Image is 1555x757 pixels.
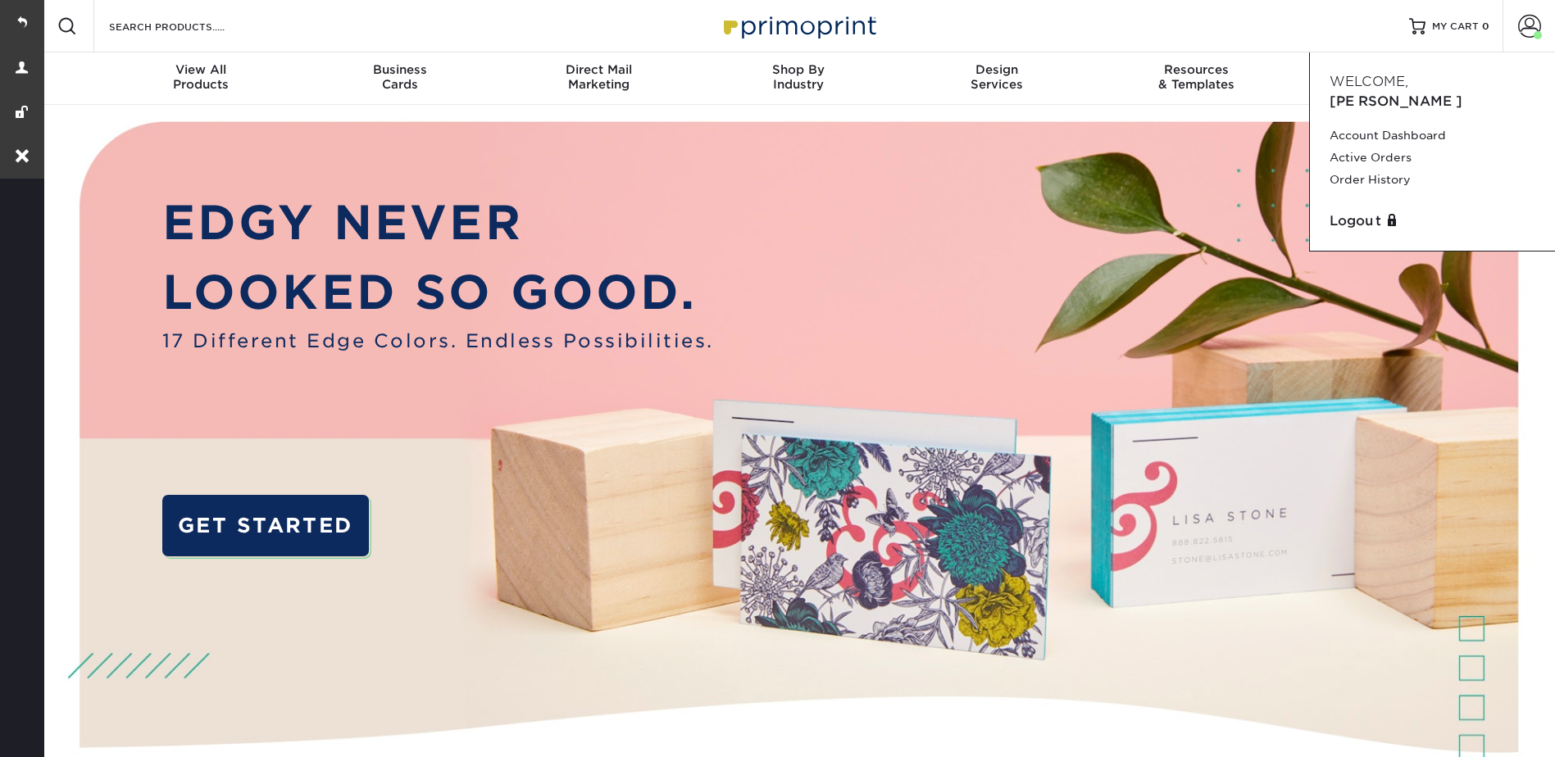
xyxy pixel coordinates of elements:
[1097,62,1296,77] span: Resources
[898,52,1097,105] a: DesignServices
[102,62,301,92] div: Products
[499,52,698,105] a: Direct MailMarketing
[1097,62,1296,92] div: & Templates
[1330,211,1535,231] a: Logout
[1097,52,1296,105] a: Resources& Templates
[300,62,499,77] span: Business
[1330,93,1462,109] span: [PERSON_NAME]
[162,188,714,257] p: EDGY NEVER
[698,52,898,105] a: Shop ByIndustry
[499,62,698,77] span: Direct Mail
[1296,62,1495,77] span: Contact
[1330,125,1535,147] a: Account Dashboard
[698,62,898,77] span: Shop By
[102,62,301,77] span: View All
[1296,52,1495,105] a: Contact& Support
[107,16,267,36] input: SEARCH PRODUCTS.....
[102,52,301,105] a: View AllProducts
[898,62,1097,92] div: Services
[162,327,714,355] span: 17 Different Edge Colors. Endless Possibilities.
[1330,169,1535,191] a: Order History
[1432,20,1479,34] span: MY CART
[1330,147,1535,169] a: Active Orders
[1482,20,1489,32] span: 0
[1296,62,1495,92] div: & Support
[162,257,714,327] p: LOOKED SO GOOD.
[300,62,499,92] div: Cards
[698,62,898,92] div: Industry
[1330,74,1408,89] span: Welcome,
[898,62,1097,77] span: Design
[162,495,369,556] a: GET STARTED
[300,52,499,105] a: BusinessCards
[1499,701,1539,741] iframe: Intercom live chat
[499,62,698,92] div: Marketing
[716,8,880,43] img: Primoprint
